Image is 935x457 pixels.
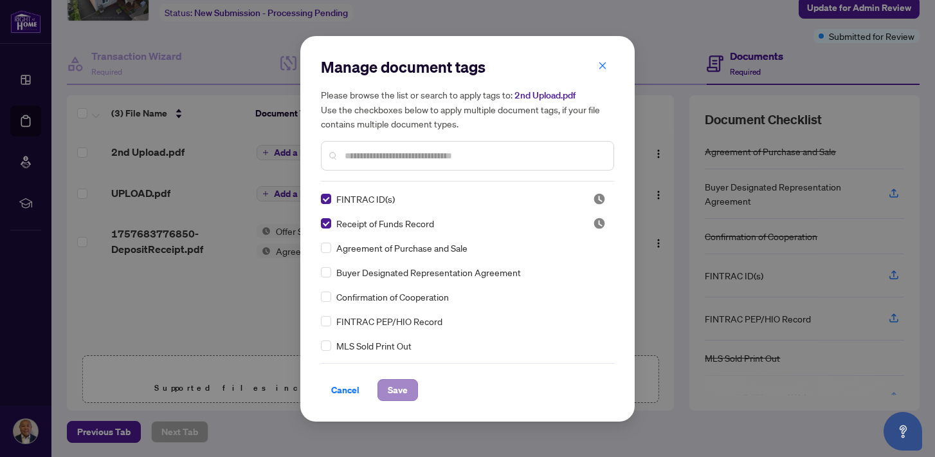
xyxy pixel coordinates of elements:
button: Save [377,379,418,401]
img: status [593,217,606,230]
span: Save [388,380,408,400]
span: FINTRAC ID(s) [336,192,395,206]
span: Receipt of Funds Record [336,216,434,230]
span: Agreement of Purchase and Sale [336,241,467,255]
h5: Please browse the list or search to apply tags to: Use the checkboxes below to apply multiple doc... [321,88,614,131]
span: MLS Sold Print Out [336,339,412,353]
span: 2nd Upload.pdf [514,89,576,101]
span: Pending Review [593,192,606,205]
span: Pending Review [593,217,606,230]
button: Cancel [321,379,370,401]
span: close [598,61,607,70]
span: Buyer Designated Representation Agreement [336,265,521,279]
span: Cancel [331,380,359,400]
img: status [593,192,606,205]
span: Confirmation of Cooperation [336,290,449,304]
button: Open asap [884,412,922,451]
h2: Manage document tags [321,57,614,77]
span: FINTRAC PEP/HIO Record [336,314,442,328]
